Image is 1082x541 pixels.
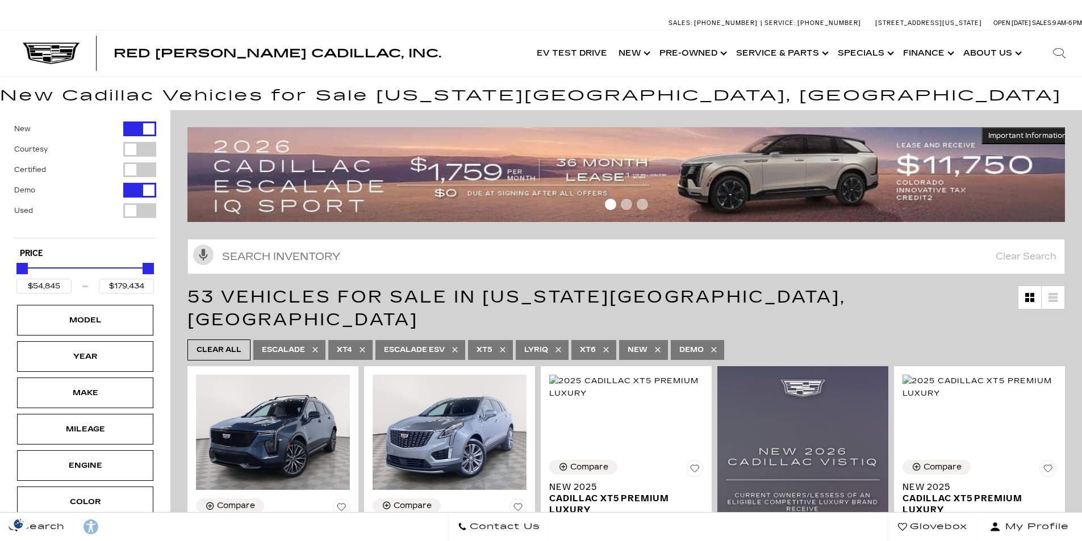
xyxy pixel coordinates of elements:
[262,343,305,357] span: Escalade
[993,19,1031,27] span: Open [DATE]
[477,343,492,357] span: XT5
[18,519,65,535] span: Search
[16,263,28,274] div: Minimum Price
[57,459,114,472] div: Engine
[17,378,153,408] div: MakeMake
[17,414,153,444] div: MileageMileage
[875,19,982,27] a: [STREET_ADDRESS][US_STATE]
[549,493,695,515] span: Cadillac XT5 Premium Luxury
[23,43,80,64] img: Cadillac Dark Logo with Cadillac White Text
[373,375,527,490] img: 2025 Cadillac XT5 Premium Luxury
[580,343,596,357] span: XT6
[196,498,264,513] button: Compare Vehicle
[373,498,441,513] button: Compare Vehicle
[976,513,1082,541] button: Open user profile menu
[605,199,616,210] span: Go to slide 1
[114,47,441,60] span: Red [PERSON_NAME] Cadillac, Inc.
[14,184,35,196] label: Demo
[217,501,255,511] div: Compare
[907,519,967,535] span: Glovebox
[897,31,958,76] a: Finance
[509,498,527,520] button: Save Vehicle
[549,460,617,475] button: Compare Vehicle
[1052,19,1082,27] span: 9 AM-6 PM
[613,31,654,76] a: New
[628,343,647,357] span: New
[14,164,46,175] label: Certified
[17,487,153,517] div: ColorColor
[449,513,549,541] a: Contact Us
[549,481,695,493] span: New 2025
[669,19,692,27] span: Sales:
[57,423,114,435] div: Mileage
[903,375,1056,400] img: 2025 Cadillac XT5 Premium Luxury
[57,387,114,399] div: Make
[694,19,758,27] span: [PHONE_NUMBER]
[524,343,548,357] span: LYRIQ
[143,263,154,274] div: Maximum Price
[797,19,861,27] span: [PHONE_NUMBER]
[14,121,156,238] div: Filter by Vehicle Type
[654,31,730,76] a: Pre-Owned
[394,501,432,511] div: Compare
[1039,460,1056,481] button: Save Vehicle
[187,127,1073,222] img: 2509-September-FOM-Escalade-IQ-Lease9
[669,20,761,26] a: Sales: [PHONE_NUMBER]
[1001,519,1069,535] span: My Profile
[57,314,114,326] div: Model
[16,259,154,293] div: Price
[99,279,154,293] input: Maximum
[16,279,72,293] input: Minimum
[187,287,846,330] span: 53 Vehicles for Sale in [US_STATE][GEOGRAPHIC_DATA], [GEOGRAPHIC_DATA]
[57,350,114,363] div: Year
[761,20,864,26] a: Service: [PHONE_NUMBER]
[903,481,1048,493] span: New 2025
[17,341,153,372] div: YearYear
[337,343,352,357] span: XT4
[384,343,445,357] span: Escalade ESV
[764,19,796,27] span: Service:
[193,245,214,265] svg: Click to toggle on voice search
[730,31,832,76] a: Service & Parts
[114,48,441,59] a: Red [PERSON_NAME] Cadillac, Inc.
[549,375,703,400] img: 2025 Cadillac XT5 Premium Luxury
[981,127,1073,144] button: Important Information
[333,498,350,520] button: Save Vehicle
[467,519,540,535] span: Contact Us
[17,450,153,481] div: EngineEngine
[17,305,153,335] div: ModelModel
[679,343,704,357] span: Demo
[14,205,33,216] label: Used
[549,481,703,515] a: New 2025Cadillac XT5 Premium Luxury
[958,31,1025,76] a: About Us
[621,199,632,210] span: Go to slide 2
[686,460,703,481] button: Save Vehicle
[187,239,1065,274] input: Search Inventory
[14,123,31,135] label: New
[924,462,962,472] div: Compare
[889,513,976,541] a: Glovebox
[531,31,613,76] a: EV Test Drive
[903,460,971,475] button: Compare Vehicle
[988,131,1067,140] span: Important Information
[1032,19,1052,27] span: Sales:
[57,496,114,508] div: Color
[6,518,32,530] section: Click to Open Cookie Consent Modal
[197,343,241,357] span: Clear All
[903,493,1048,515] span: Cadillac XT5 Premium Luxury
[903,481,1056,515] a: New 2025Cadillac XT5 Premium Luxury
[570,462,608,472] div: Compare
[20,249,151,259] h5: Price
[832,31,897,76] a: Specials
[196,375,350,490] img: 2024 Cadillac XT4 Sport
[637,199,648,210] span: Go to slide 3
[6,518,32,530] img: Opt-Out Icon
[14,144,48,155] label: Courtesy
